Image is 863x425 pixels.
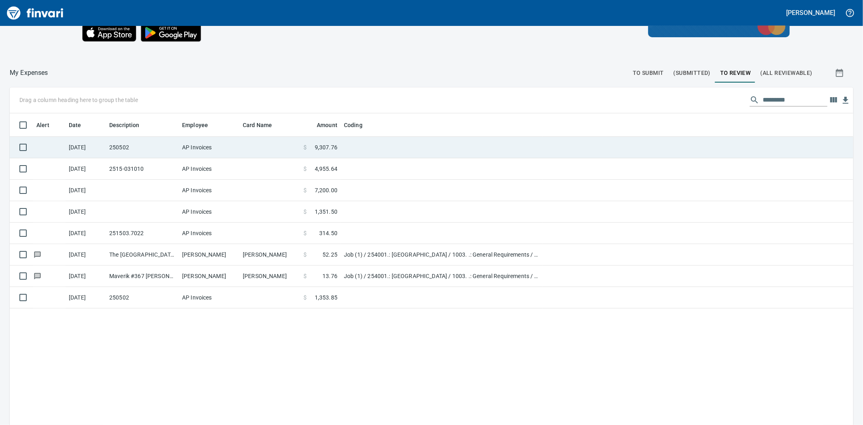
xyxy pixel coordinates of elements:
td: [DATE] [66,137,106,158]
button: Choose columns to display [827,94,840,106]
span: Card Name [243,120,282,130]
span: 1,353.85 [315,293,337,302]
span: Amount [306,120,337,130]
span: Alert [36,120,60,130]
nav: breadcrumb [10,68,48,78]
td: Maverik #367 [PERSON_NAME] ID [106,266,179,287]
img: mastercard.svg [753,13,790,39]
span: Has messages [33,252,42,257]
img: Finvari [5,3,66,23]
td: The [GEOGRAPHIC_DATA] OR [106,244,179,266]
td: [PERSON_NAME] [179,266,240,287]
td: [DATE] [66,287,106,308]
span: Date [69,120,81,130]
span: Date [69,120,92,130]
span: 9,307.76 [315,143,337,151]
td: [DATE] [66,223,106,244]
button: Download Table [840,94,852,106]
span: Card Name [243,120,272,130]
img: Download on the App Store [82,23,136,42]
span: 314.50 [319,229,337,237]
button: [PERSON_NAME] [785,6,837,19]
td: [DATE] [66,244,106,266]
span: $ [303,293,307,302]
span: $ [303,143,307,151]
td: [PERSON_NAME] [240,266,300,287]
td: Job (1) / 254001.: [GEOGRAPHIC_DATA] / 1003. .: General Requirements / 5: Other [341,244,543,266]
img: Get it on Google Play [136,19,206,46]
td: Job (1) / 254001.: [GEOGRAPHIC_DATA] / 1003. .: General Requirements / 5: Other [341,266,543,287]
span: 1,351.50 [315,208,337,216]
span: $ [303,165,307,173]
span: $ [303,186,307,194]
span: $ [303,208,307,216]
td: AP Invoices [179,180,240,201]
span: 4,955.64 [315,165,337,173]
span: Employee [182,120,208,130]
td: [PERSON_NAME] [179,244,240,266]
td: AP Invoices [179,158,240,180]
span: $ [303,229,307,237]
td: AP Invoices [179,201,240,223]
td: [DATE] [66,266,106,287]
span: To Submit [633,68,664,78]
td: [PERSON_NAME] [240,244,300,266]
td: [DATE] [66,201,106,223]
span: (All Reviewable) [761,68,812,78]
span: $ [303,251,307,259]
span: Alert [36,120,49,130]
span: Coding [344,120,373,130]
span: 52.25 [322,251,337,259]
td: AP Invoices [179,137,240,158]
span: Amount [317,120,337,130]
p: Drag a column heading here to group the table [19,96,138,104]
span: Has messages [33,273,42,278]
td: 250502 [106,287,179,308]
span: To Review [720,68,751,78]
span: Description [109,120,150,130]
button: Show transactions within a particular date range [827,63,853,83]
td: 250502 [106,137,179,158]
td: AP Invoices [179,223,240,244]
td: [DATE] [66,158,106,180]
h5: [PERSON_NAME] [787,8,835,17]
span: Description [109,120,140,130]
span: $ [303,272,307,280]
td: AP Invoices [179,287,240,308]
td: 2515-031010 [106,158,179,180]
td: [DATE] [66,180,106,201]
span: (Submitted) [674,68,710,78]
span: Coding [344,120,363,130]
span: 13.76 [322,272,337,280]
span: 7,200.00 [315,186,337,194]
span: Employee [182,120,218,130]
p: My Expenses [10,68,48,78]
td: 251503.7022 [106,223,179,244]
